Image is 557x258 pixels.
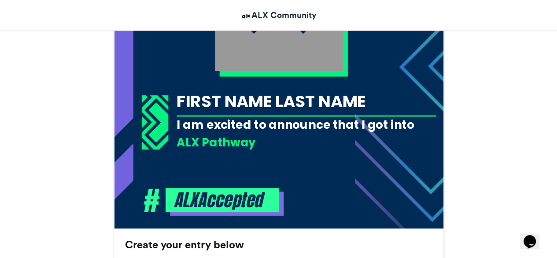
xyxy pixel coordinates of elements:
iframe: chat widget [520,223,548,249]
div: ALX Pathway [177,134,436,150]
img: 1718367053.733-03abb1a83a9aadad37b12c69bdb0dc1c60dcbf83.png [141,95,168,150]
a: ALX Community [240,9,317,22]
div: I am excited to announce that I got into the [177,116,436,149]
h3: Create your entry below [125,239,432,250]
div: FIRST NAME LAST NAME [177,90,436,112]
img: ALX Community [240,11,251,22]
